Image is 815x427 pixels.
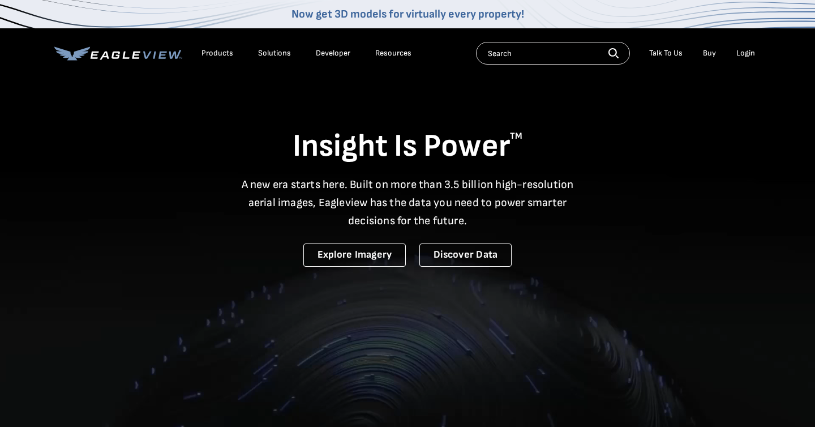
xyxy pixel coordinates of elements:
a: Developer [316,48,350,58]
a: Discover Data [419,244,512,267]
div: Talk To Us [649,48,683,58]
h1: Insight Is Power [54,127,761,166]
input: Search [476,42,630,65]
div: Login [736,48,755,58]
div: Solutions [258,48,291,58]
div: Resources [375,48,411,58]
sup: TM [510,131,522,142]
p: A new era starts here. Built on more than 3.5 billion high-resolution aerial images, Eagleview ha... [234,176,581,230]
a: Now get 3D models for virtually every property! [291,7,524,21]
a: Explore Imagery [303,244,406,267]
div: Products [201,48,233,58]
a: Buy [703,48,716,58]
